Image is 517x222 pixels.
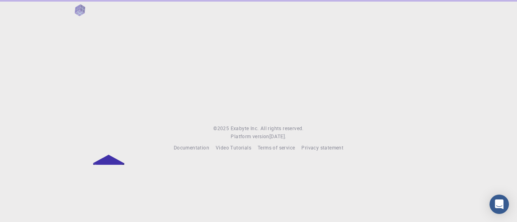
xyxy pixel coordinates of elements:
[231,133,269,141] span: Platform version
[301,144,343,152] a: Privacy statement
[258,144,295,152] a: Terms of service
[490,195,509,214] div: Open Intercom Messenger
[216,144,251,151] span: Video Tutorials
[269,133,286,141] a: [DATE].
[213,124,230,133] span: © 2025
[269,133,286,139] span: [DATE] .
[231,125,259,131] span: Exabyte Inc.
[258,144,295,151] span: Terms of service
[231,124,259,133] a: Exabyte Inc.
[174,144,209,151] span: Documentation
[174,144,209,152] a: Documentation
[301,144,343,151] span: Privacy statement
[216,144,251,152] a: Video Tutorials
[261,124,304,133] span: All rights reserved.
